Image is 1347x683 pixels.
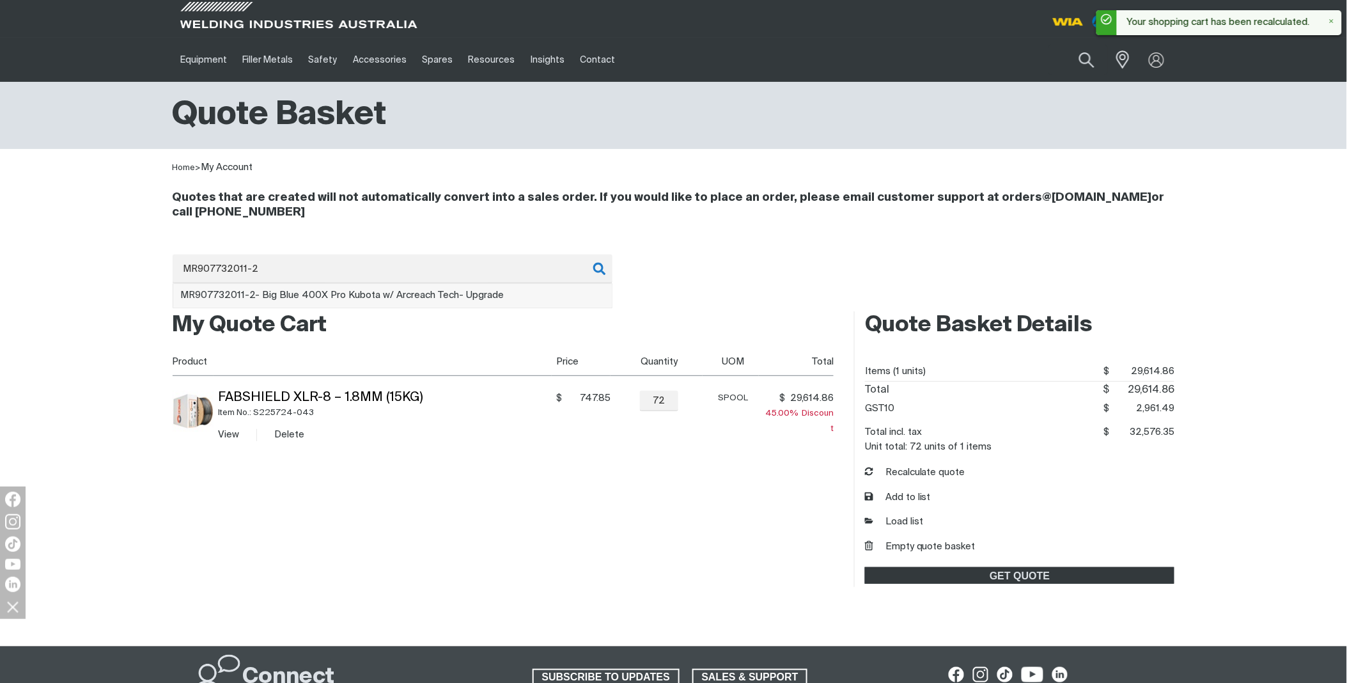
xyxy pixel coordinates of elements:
img: Fabshield XLR-8 – 1.8mm (15kg) [173,391,214,432]
img: YouTube [5,559,20,570]
a: My Account [201,162,253,172]
span: 747.85 [566,392,611,405]
span: 29,614.86 [789,392,834,405]
ul: Suggestions [173,284,612,308]
a: Home [173,164,196,172]
a: Insights [523,38,572,82]
a: Accessories [345,38,414,82]
img: LinkedIn [5,577,20,592]
span: $ [779,392,785,405]
th: Product [173,347,552,376]
div: Product or group for quick order [173,255,1175,302]
dt: Total incl. tax [865,423,922,442]
a: Safety [300,38,345,82]
a: Fabshield XLR-8 – 1.8mm (15kg) [218,391,423,404]
span: 45.00% [765,409,802,418]
span: $ [1103,385,1110,395]
input: Product name or item number... [1048,45,1108,75]
h2: Quote Basket Details [865,311,1174,340]
div: Item No.: S225724-043 [218,405,552,420]
button: Delete Fabshield XLR-8 – 1.8mm (15kg) [274,427,304,442]
button: Recalculate quote [865,466,965,480]
th: Price [552,347,611,376]
th: Total [759,347,834,376]
button: Empty quote basket [865,540,976,554]
span: 2,961.49 [1110,399,1175,418]
nav: Main [173,38,924,82]
a: Resources [460,38,522,82]
button: Search products [1065,45,1109,75]
img: Instagram [5,514,20,530]
h1: Quote Basket [173,95,387,136]
a: GET QUOTE [865,567,1174,584]
a: Filler Metals [235,38,300,82]
h2: My Quote Cart [173,311,834,340]
span: Discount [765,409,834,433]
span: 29,614.86 [1110,382,1175,399]
input: Product name or item number... [173,255,612,283]
span: $ [1104,366,1110,376]
a: @[DOMAIN_NAME] [1043,192,1152,203]
img: hide socials [2,596,24,618]
button: Add to list [865,491,931,505]
th: UOM [703,347,759,376]
span: $ [556,392,562,405]
span: - Big Blue 400X Pro Kubota w/ Arcreach Tech- Upgrade [181,290,504,300]
span: $ [1104,427,1110,437]
a: Contact [572,38,623,82]
span: MR907732011-2 [181,290,256,300]
span: 29,614.86 [1110,362,1175,381]
dt: Total [865,382,889,399]
img: TikTok [5,537,20,552]
a: View Fabshield XLR-8 – 1.8mm (15kg) [218,430,239,439]
span: $ [1104,404,1110,413]
th: Quantity [611,347,703,376]
a: Spares [414,38,460,82]
span: 32,576.35 [1110,423,1175,442]
a: Equipment [173,38,235,82]
span: > [196,164,201,172]
span: GET QUOTE [866,567,1173,584]
dt: Items (1 units) [865,362,926,381]
img: Facebook [5,492,20,507]
h4: Quotes that are created will not automatically convert into a sales order. If you would like to p... [173,191,1175,220]
dt: Unit total: 72 units of 1 items [865,442,992,451]
dt: GST10 [865,399,894,418]
div: Your shopping cart has been recalculated. [1117,10,1332,35]
a: Load list [865,515,923,530]
div: SPOOL [708,391,759,405]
